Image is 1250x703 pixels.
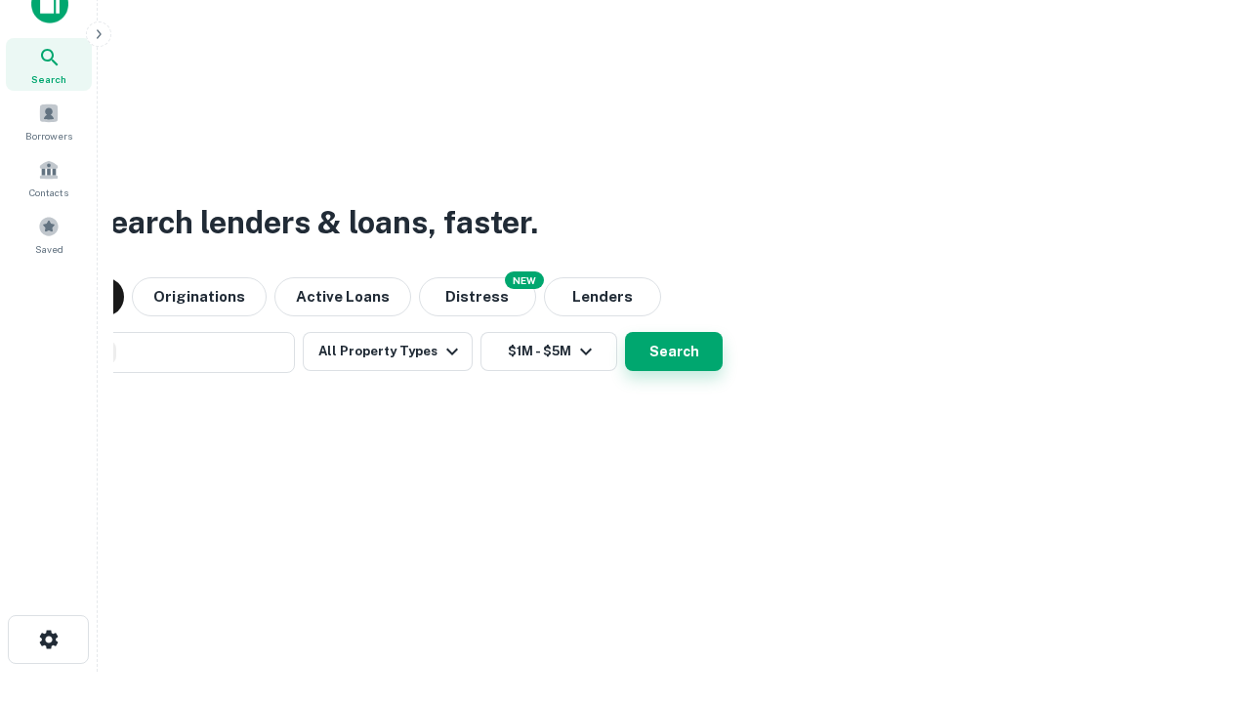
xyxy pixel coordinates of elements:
a: Borrowers [6,95,92,147]
button: All Property Types [303,332,473,371]
a: Saved [6,208,92,261]
a: Contacts [6,151,92,204]
span: Saved [35,241,63,257]
iframe: Chat Widget [1152,547,1250,641]
span: Contacts [29,185,68,200]
h3: Search lenders & loans, faster. [89,199,538,246]
a: Search [6,38,92,91]
button: Search distressed loans with lien and other non-mortgage details. [419,277,536,316]
button: Active Loans [274,277,411,316]
button: Originations [132,277,267,316]
span: Borrowers [25,128,72,144]
button: Lenders [544,277,661,316]
button: $1M - $5M [480,332,617,371]
button: Search [625,332,723,371]
span: Search [31,71,66,87]
div: NEW [505,271,544,289]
